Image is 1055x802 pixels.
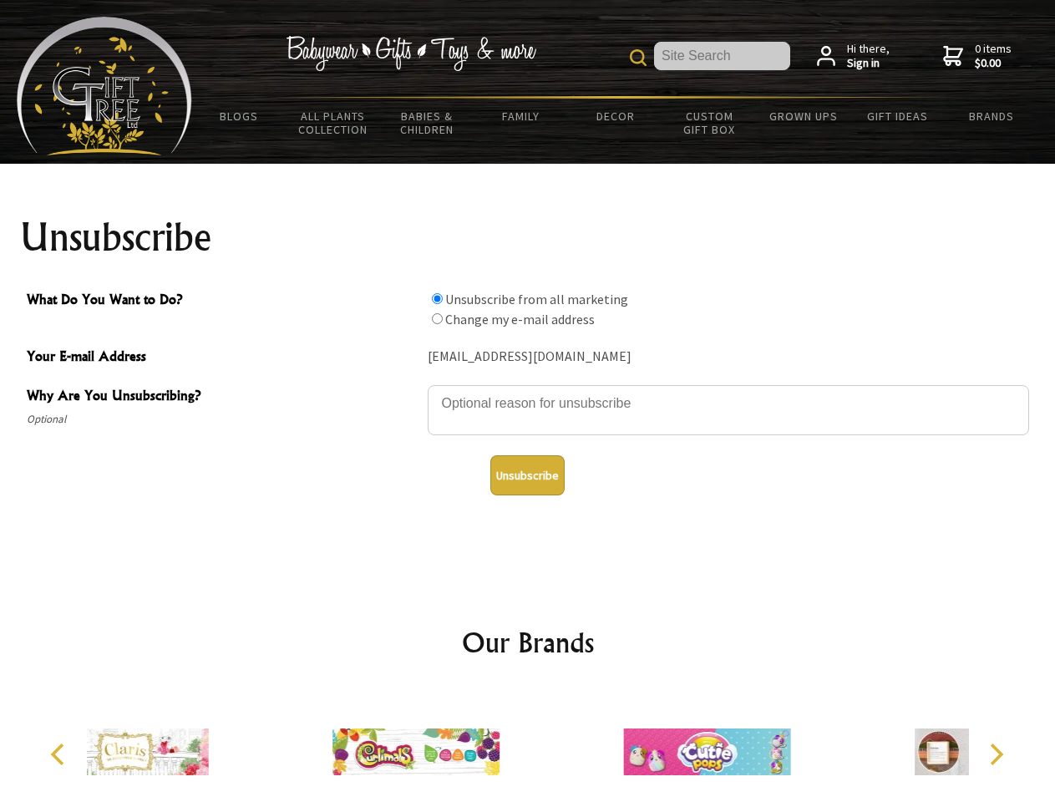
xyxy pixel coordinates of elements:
[568,99,662,134] a: Decor
[817,42,890,71] a: Hi there,Sign in
[27,289,419,313] span: What Do You Want to Do?
[975,41,1012,71] span: 0 items
[20,217,1036,257] h1: Unsubscribe
[445,291,628,307] label: Unsubscribe from all marketing
[847,42,890,71] span: Hi there,
[474,99,569,134] a: Family
[27,385,419,409] span: Why Are You Unsubscribing?
[662,99,757,147] a: Custom Gift Box
[27,346,419,370] span: Your E-mail Address
[286,36,536,71] img: Babywear - Gifts - Toys & more
[490,455,565,495] button: Unsubscribe
[977,736,1014,773] button: Next
[287,99,381,147] a: All Plants Collection
[756,99,850,134] a: Grown Ups
[847,56,890,71] strong: Sign in
[654,42,790,70] input: Site Search
[428,385,1029,435] textarea: Why Are You Unsubscribing?
[945,99,1039,134] a: Brands
[17,17,192,155] img: Babyware - Gifts - Toys and more...
[380,99,474,147] a: Babies & Children
[943,42,1012,71] a: 0 items$0.00
[192,99,287,134] a: BLOGS
[850,99,945,134] a: Gift Ideas
[33,622,1022,662] h2: Our Brands
[432,293,443,304] input: What Do You Want to Do?
[428,344,1029,370] div: [EMAIL_ADDRESS][DOMAIN_NAME]
[432,313,443,324] input: What Do You Want to Do?
[42,736,79,773] button: Previous
[445,311,595,327] label: Change my e-mail address
[975,56,1012,71] strong: $0.00
[27,409,419,429] span: Optional
[630,49,647,66] img: product search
